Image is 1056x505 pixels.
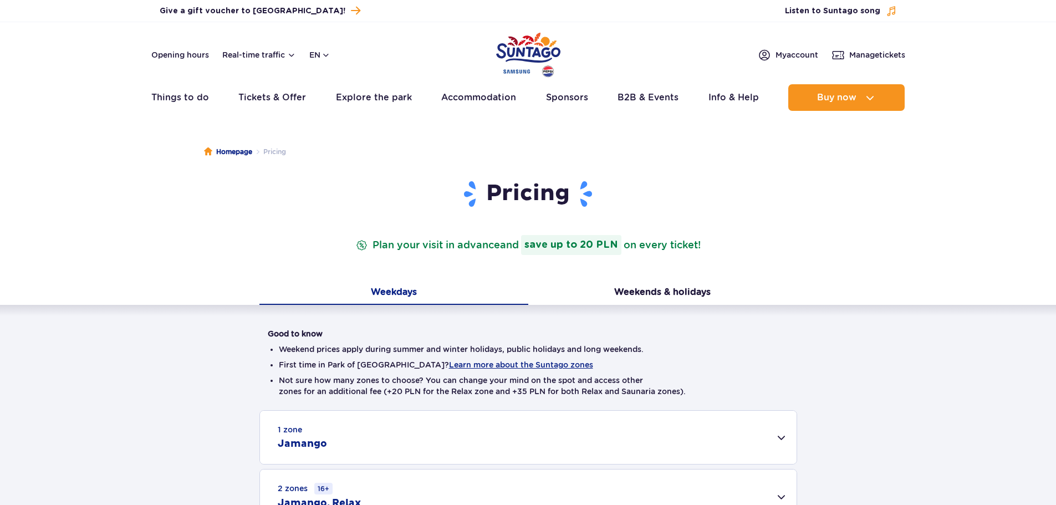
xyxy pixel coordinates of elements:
button: Weekdays [259,282,528,305]
p: Plan your visit in advance on every ticket! [354,235,703,255]
li: First time in Park of [GEOGRAPHIC_DATA]? [279,359,778,370]
li: Not sure how many zones to choose? You can change your mind on the spot and access other zones fo... [279,375,778,397]
li: Weekend prices apply during summer and winter holidays, public holidays and long weekends. [279,344,778,355]
a: Managetickets [831,48,905,62]
span: Manage tickets [849,49,905,60]
a: Myaccount [758,48,818,62]
small: 2 zones [278,483,333,494]
span: Listen to Suntago song [785,6,880,17]
button: Buy now [788,84,905,111]
a: Park of Poland [496,28,560,79]
a: Info & Help [708,84,759,111]
strong: save up to 20 PLN [521,235,621,255]
small: 1 zone [278,424,302,435]
strong: Good to know [268,329,323,338]
a: Tickets & Offer [238,84,306,111]
button: en [309,49,330,60]
span: My account [776,49,818,60]
a: Explore the park [336,84,412,111]
a: Homepage [204,146,252,157]
h1: Pricing [268,180,789,208]
a: Accommodation [441,84,516,111]
button: Weekends & holidays [528,282,797,305]
a: Opening hours [151,49,209,60]
a: Give a gift voucher to [GEOGRAPHIC_DATA]! [160,3,360,18]
button: Listen to Suntago song [785,6,897,17]
span: Give a gift voucher to [GEOGRAPHIC_DATA]! [160,6,345,17]
button: Real-time traffic [222,50,296,59]
small: 16+ [314,483,333,494]
li: Pricing [252,146,286,157]
h2: Jamango [278,437,327,451]
span: Buy now [817,93,856,103]
a: Sponsors [546,84,588,111]
a: Things to do [151,84,209,111]
button: Learn more about the Suntago zones [449,360,593,369]
a: B2B & Events [618,84,679,111]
